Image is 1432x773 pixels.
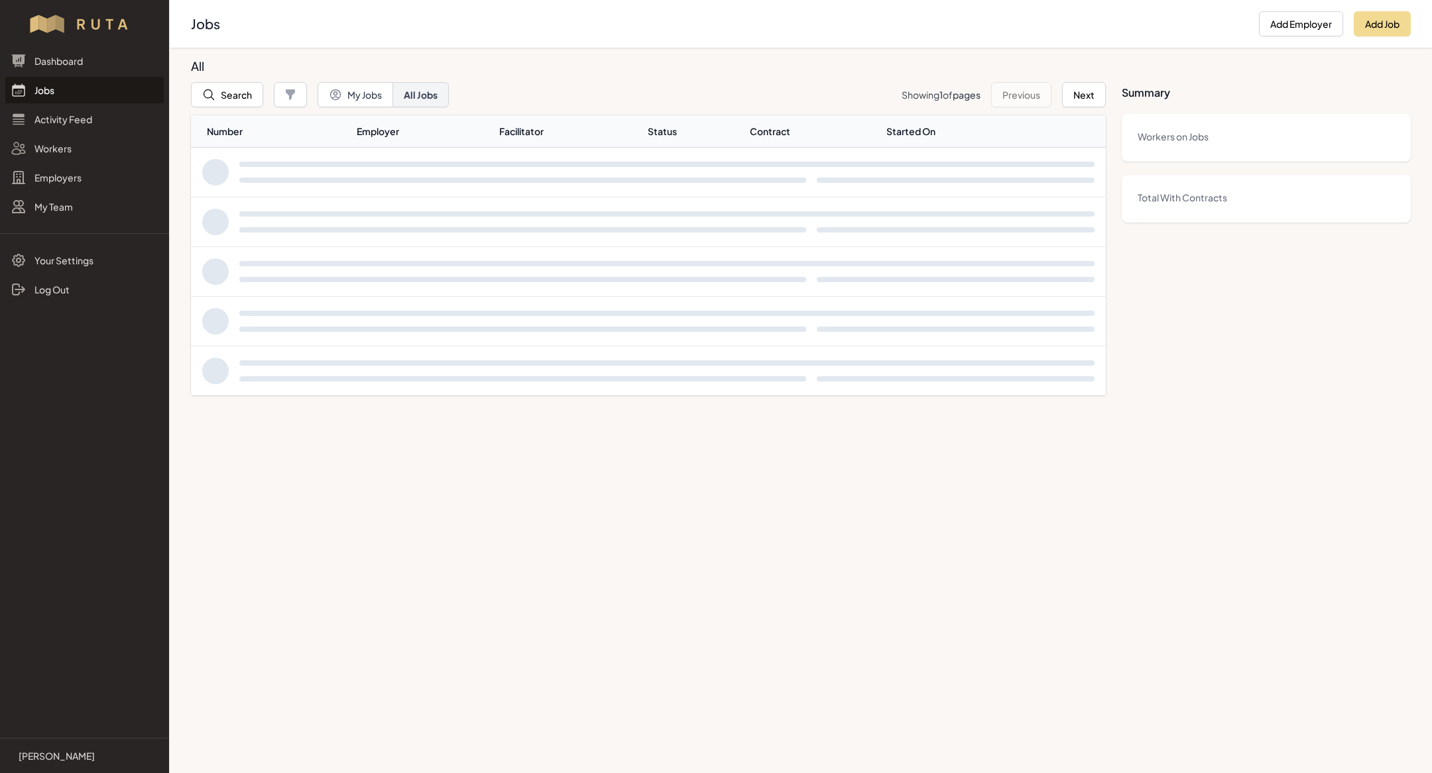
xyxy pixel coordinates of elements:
[5,247,164,274] a: Your Settings
[749,115,881,148] th: Contract
[392,82,449,107] button: All Jobs
[953,89,981,101] span: pages
[494,115,642,148] th: Facilitator
[642,115,749,148] th: Status
[191,58,1095,74] h3: All
[191,15,1248,33] h2: Jobs
[191,82,263,107] button: Search
[1259,11,1343,36] button: Add Employer
[5,164,164,191] a: Employers
[191,115,351,148] th: Number
[939,89,943,101] span: 1
[19,749,95,762] p: [PERSON_NAME]
[11,749,158,762] a: [PERSON_NAME]
[351,115,494,148] th: Employer
[881,115,1042,148] th: Started On
[902,82,1106,107] nav: Pagination
[5,106,164,132] a: Activity Feed
[1354,11,1411,36] button: Add Job
[1138,130,1395,143] dt: Workers on Jobs
[5,77,164,103] a: Jobs
[318,82,393,107] button: My Jobs
[5,276,164,303] a: Log Out
[5,48,164,74] a: Dashboard
[5,135,164,162] a: Workers
[5,193,164,220] a: My Team
[902,88,981,101] p: Showing of
[1062,82,1106,107] button: Next
[1122,58,1411,101] h3: Summary
[991,82,1051,107] button: Previous
[28,13,141,34] img: Workflow
[1138,191,1395,204] dt: Total With Contracts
